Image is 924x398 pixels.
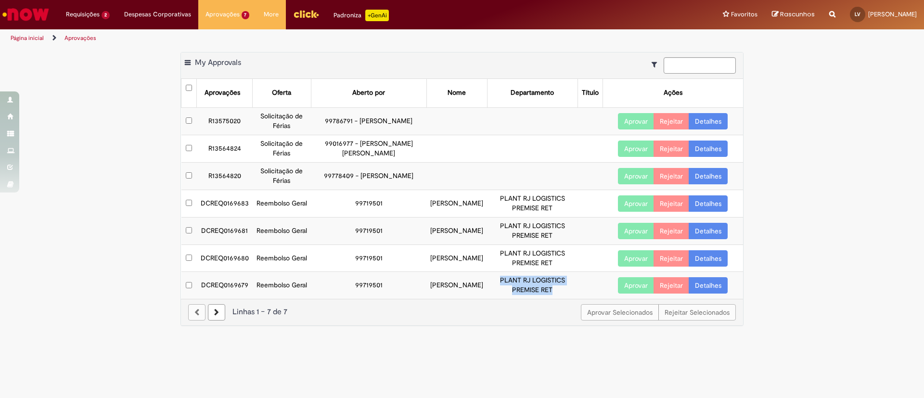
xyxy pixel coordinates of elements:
td: DCREQ0169680 [197,244,253,272]
a: Aprovações [64,34,96,42]
div: Aprovações [205,88,240,98]
td: DCREQ0169683 [197,190,253,217]
div: Nome [448,88,466,98]
th: Aprovações [197,79,253,107]
button: Aprovar [618,195,654,212]
button: Rejeitar [654,277,689,294]
span: [PERSON_NAME] [868,10,917,18]
td: 99719501 [311,244,426,272]
span: My Approvals [195,58,241,67]
span: Aprovações [205,10,240,19]
td: 99719501 [311,272,426,299]
td: [PERSON_NAME] [426,244,487,272]
a: Detalhes [689,277,728,294]
td: PLANT RJ LOGISTICS PREMISE RET [487,272,577,299]
td: 99719501 [311,217,426,244]
ul: Trilhas de página [7,29,609,47]
button: Rejeitar [654,250,689,267]
span: 2 [102,11,110,19]
td: Reembolso Geral [253,272,311,299]
div: Oferta [272,88,291,98]
a: Detalhes [689,113,728,129]
td: PLANT RJ LOGISTICS PREMISE RET [487,244,577,272]
a: Detalhes [689,141,728,157]
div: Aberto por [352,88,385,98]
td: 99016977 - [PERSON_NAME] [PERSON_NAME] [311,135,426,162]
span: Despesas Corporativas [124,10,191,19]
td: [PERSON_NAME] [426,217,487,244]
img: click_logo_yellow_360x200.png [293,7,319,21]
p: +GenAi [365,10,389,21]
td: PLANT RJ LOGISTICS PREMISE RET [487,217,577,244]
td: [PERSON_NAME] [426,190,487,217]
a: Detalhes [689,168,728,184]
button: Rejeitar [654,168,689,184]
td: Reembolso Geral [253,244,311,272]
td: R13564824 [197,135,253,162]
span: Rascunhos [780,10,815,19]
td: 99786791 - [PERSON_NAME] [311,107,426,135]
td: Reembolso Geral [253,190,311,217]
div: Título [582,88,599,98]
button: Aprovar [618,141,654,157]
button: Aprovar [618,113,654,129]
button: Rejeitar [654,113,689,129]
div: Padroniza [334,10,389,21]
td: PLANT RJ LOGISTICS PREMISE RET [487,190,577,217]
td: [PERSON_NAME] [426,272,487,299]
span: Requisições [66,10,100,19]
i: Mostrar filtros para: Suas Solicitações [652,61,662,68]
span: Favoritos [731,10,757,19]
a: Detalhes [689,250,728,267]
td: 99778409 - [PERSON_NAME] [311,162,426,190]
td: DCREQ0169681 [197,217,253,244]
a: Página inicial [11,34,44,42]
button: Rejeitar [654,195,689,212]
td: Solicitação de Férias [253,162,311,190]
img: ServiceNow [1,5,51,24]
button: Rejeitar [654,223,689,239]
td: 99719501 [311,190,426,217]
button: Rejeitar [654,141,689,157]
td: Reembolso Geral [253,217,311,244]
a: Rascunhos [772,10,815,19]
a: Detalhes [689,223,728,239]
a: Detalhes [689,195,728,212]
div: Ações [664,88,682,98]
div: Linhas 1 − 7 de 7 [188,307,736,318]
span: More [264,10,279,19]
button: Aprovar [618,168,654,184]
span: LV [855,11,860,17]
button: Aprovar [618,223,654,239]
div: Departamento [511,88,554,98]
td: R13564820 [197,162,253,190]
button: Aprovar [618,277,654,294]
td: DCREQ0169679 [197,272,253,299]
td: Solicitação de Férias [253,107,311,135]
td: R13575020 [197,107,253,135]
span: 7 [242,11,250,19]
td: Solicitação de Férias [253,135,311,162]
button: Aprovar [618,250,654,267]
